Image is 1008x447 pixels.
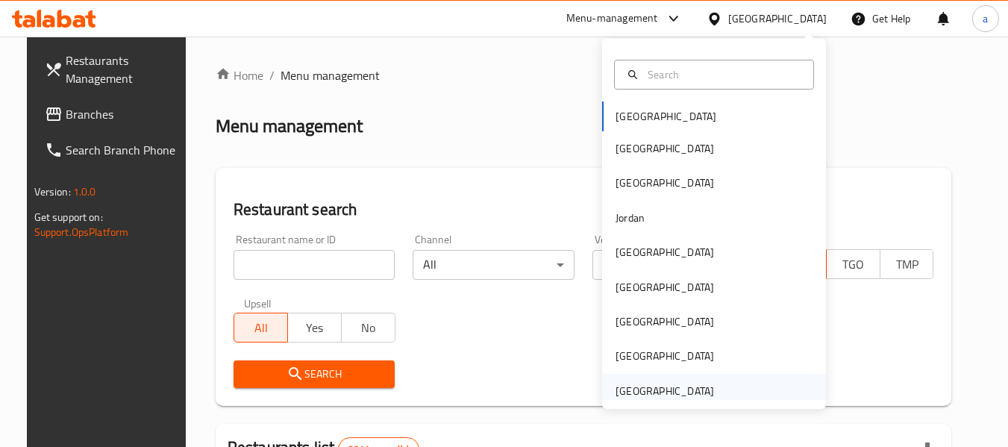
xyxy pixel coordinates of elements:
span: Version: [34,182,71,201]
a: Restaurants Management [33,43,195,96]
span: No [348,317,389,339]
span: Search [245,365,384,384]
span: Menu management [281,66,380,84]
a: Home [216,66,263,84]
button: All [234,313,288,343]
div: All [592,250,754,280]
h2: Menu management [216,114,363,138]
span: Restaurants Management [66,51,184,87]
div: [GEOGRAPHIC_DATA] [616,383,714,399]
span: TGO [833,254,874,275]
span: TMP [886,254,928,275]
nav: breadcrumb [216,66,952,84]
div: [GEOGRAPHIC_DATA] [616,244,714,260]
span: Branches [66,105,184,123]
input: Search for restaurant name or ID.. [234,250,395,280]
div: [GEOGRAPHIC_DATA] [616,279,714,296]
div: [GEOGRAPHIC_DATA] [616,313,714,330]
span: a [983,10,988,27]
span: 1.0.0 [73,182,96,201]
button: Search [234,360,395,388]
label: Upsell [244,298,272,308]
a: Support.OpsPlatform [34,222,129,242]
span: Search Branch Phone [66,141,184,159]
a: Search Branch Phone [33,132,195,168]
button: TMP [880,249,934,279]
a: Branches [33,96,195,132]
span: Get support on: [34,207,103,227]
button: TGO [826,249,880,279]
div: Jordan [616,210,645,226]
button: No [341,313,395,343]
div: [GEOGRAPHIC_DATA] [728,10,827,27]
span: Yes [294,317,336,339]
span: All [240,317,282,339]
div: [GEOGRAPHIC_DATA] [616,140,714,157]
div: Menu-management [566,10,658,28]
div: [GEOGRAPHIC_DATA] [616,175,714,191]
h2: Restaurant search [234,199,934,221]
div: All [413,250,575,280]
input: Search [642,66,804,83]
button: Yes [287,313,342,343]
div: [GEOGRAPHIC_DATA] [616,348,714,364]
li: / [269,66,275,84]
